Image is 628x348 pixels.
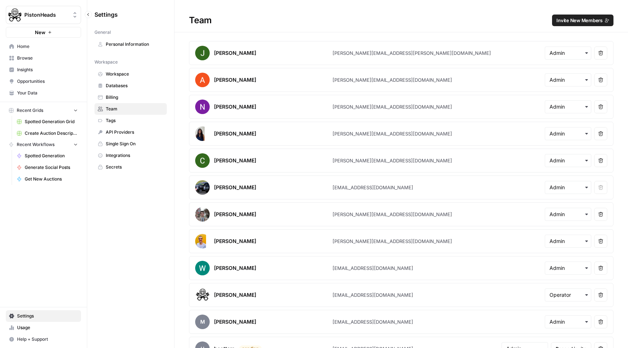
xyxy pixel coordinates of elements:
[214,49,256,57] div: [PERSON_NAME]
[17,313,78,319] span: Settings
[214,318,256,325] div: [PERSON_NAME]
[549,49,587,57] input: Admin
[333,264,413,272] div: [EMAIL_ADDRESS][DOMAIN_NAME]
[25,164,78,171] span: Generate Social Posts
[17,43,78,50] span: Home
[106,41,164,48] span: Personal Information
[25,153,78,159] span: Spotted Generation
[549,103,587,110] input: Admin
[13,162,81,173] a: Generate Social Posts
[6,310,81,322] a: Settings
[549,184,587,191] input: Admin
[17,107,43,114] span: Recent Grids
[17,141,55,148] span: Recent Workflows
[195,126,205,141] img: avatar
[333,103,452,110] div: [PERSON_NAME][EMAIL_ADDRESS][DOMAIN_NAME]
[195,180,210,195] img: avatar
[214,130,256,137] div: [PERSON_NAME]
[13,173,81,185] a: Get New Auctions
[13,128,81,139] a: Create Auction Descriptions
[6,139,81,150] button: Recent Workflows
[17,78,78,85] span: Opportunities
[94,39,167,50] a: Personal Information
[17,90,78,96] span: Your Data
[25,176,78,182] span: Get New Auctions
[214,76,256,84] div: [PERSON_NAME]
[333,157,452,164] div: [PERSON_NAME][EMAIL_ADDRESS][DOMAIN_NAME]
[195,261,210,275] img: avatar
[333,130,452,137] div: [PERSON_NAME][EMAIL_ADDRESS][DOMAIN_NAME]
[106,141,164,147] span: Single Sign On
[214,264,256,272] div: [PERSON_NAME]
[94,68,167,80] a: Workspace
[195,207,210,222] img: avatar
[6,6,81,24] button: Workspace: PistonHeads
[6,87,81,99] a: Your Data
[13,150,81,162] a: Spotted Generation
[333,318,413,325] div: [EMAIL_ADDRESS][DOMAIN_NAME]
[6,41,81,52] a: Home
[333,184,413,191] div: [EMAIL_ADDRESS][DOMAIN_NAME]
[106,164,164,170] span: Secrets
[94,10,118,19] span: Settings
[195,234,206,248] img: avatar
[94,150,167,161] a: Integrations
[214,103,256,110] div: [PERSON_NAME]
[195,153,210,168] img: avatar
[106,71,164,77] span: Workspace
[94,126,167,138] a: API Providers
[106,152,164,159] span: Integrations
[195,100,210,114] img: avatar
[17,324,78,331] span: Usage
[6,64,81,76] a: Insights
[17,66,78,73] span: Insights
[549,264,587,272] input: Admin
[6,105,81,116] button: Recent Grids
[195,288,210,302] img: avatar
[94,138,167,150] a: Single Sign On
[214,184,256,191] div: [PERSON_NAME]
[17,55,78,61] span: Browse
[552,15,613,26] button: Invite New Members
[549,157,587,164] input: Admin
[106,129,164,135] span: API Providers
[333,76,452,84] div: [PERSON_NAME][EMAIL_ADDRESS][DOMAIN_NAME]
[94,59,118,65] span: Workspace
[6,76,81,87] a: Opportunities
[549,318,587,325] input: Admin
[6,52,81,64] a: Browse
[214,211,256,218] div: [PERSON_NAME]
[94,115,167,126] a: Tags
[6,27,81,38] button: New
[13,116,81,128] a: Spotted Generation Grid
[94,80,167,92] a: Databases
[94,161,167,173] a: Secrets
[106,94,164,101] span: Billing
[106,106,164,112] span: Team
[549,238,587,245] input: Admin
[333,291,413,299] div: [EMAIL_ADDRESS][DOMAIN_NAME]
[174,15,628,26] div: Team
[17,336,78,343] span: Help + Support
[214,291,256,299] div: [PERSON_NAME]
[333,211,452,218] div: [PERSON_NAME][EMAIL_ADDRESS][DOMAIN_NAME]
[8,8,21,21] img: PistonHeads Logo
[106,82,164,89] span: Databases
[24,11,68,19] span: PistonHeads
[106,117,164,124] span: Tags
[25,118,78,125] span: Spotted Generation Grid
[94,29,111,36] span: General
[214,157,256,164] div: [PERSON_NAME]
[549,76,587,84] input: Admin
[195,46,210,60] img: avatar
[6,333,81,345] button: Help + Support
[195,73,210,87] img: avatar
[333,49,491,57] div: [PERSON_NAME][EMAIL_ADDRESS][PERSON_NAME][DOMAIN_NAME]
[195,315,210,329] span: M
[214,238,256,245] div: [PERSON_NAME]
[94,103,167,115] a: Team
[35,29,45,36] span: New
[556,17,603,24] span: Invite New Members
[94,92,167,103] a: Billing
[25,130,78,137] span: Create Auction Descriptions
